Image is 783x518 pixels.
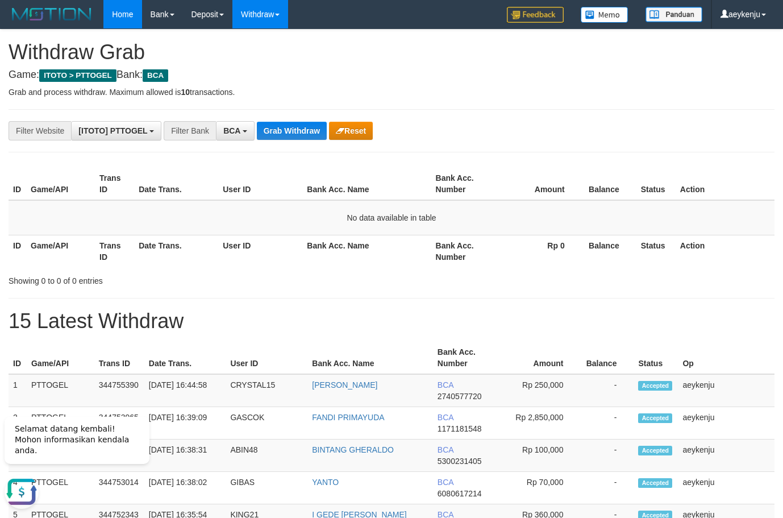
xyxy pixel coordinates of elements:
[5,68,39,102] button: Open LiveChat chat widget
[144,374,226,407] td: [DATE] 16:44:58
[638,381,672,391] span: Accepted
[26,168,95,200] th: Game/API
[678,472,774,504] td: aeykenju
[144,342,226,374] th: Date Trans.
[580,342,634,374] th: Balance
[144,472,226,504] td: [DATE] 16:38:02
[226,440,307,472] td: ABIN48
[226,374,307,407] td: CRYSTAL15
[501,440,581,472] td: Rp 100,000
[638,413,672,423] span: Accepted
[582,168,636,200] th: Balance
[438,489,482,498] span: Copy 6080617214 to clipboard
[580,440,634,472] td: -
[143,69,168,82] span: BCA
[678,440,774,472] td: aeykenju
[226,342,307,374] th: User ID
[226,472,307,504] td: GIBAS
[95,235,134,267] th: Trans ID
[638,478,672,488] span: Accepted
[580,374,634,407] td: -
[500,235,582,267] th: Rp 0
[302,235,431,267] th: Bank Acc. Name
[134,168,218,200] th: Date Trans.
[9,374,27,407] td: 1
[78,126,147,135] span: [ITOTO] PTTOGEL
[501,407,581,440] td: Rp 2,850,000
[500,168,582,200] th: Amount
[636,168,676,200] th: Status
[329,122,373,140] button: Reset
[580,407,634,440] td: -
[501,472,581,504] td: Rp 70,000
[636,235,676,267] th: Status
[312,445,394,454] a: BINTANG GHERALDO
[9,342,27,374] th: ID
[634,342,678,374] th: Status
[216,121,255,140] button: BCA
[218,168,302,200] th: User ID
[144,440,226,472] td: [DATE] 16:38:31
[678,407,774,440] td: aeykenju
[257,122,327,140] button: Grab Withdraw
[438,445,453,454] span: BCA
[307,342,433,374] th: Bank Acc. Name
[164,121,216,140] div: Filter Bank
[9,235,26,267] th: ID
[9,200,774,235] td: No data available in table
[218,235,302,267] th: User ID
[9,86,774,98] p: Grab and process withdraw. Maximum allowed is transactions.
[501,342,581,374] th: Amount
[95,168,134,200] th: Trans ID
[676,235,774,267] th: Action
[302,168,431,200] th: Bank Acc. Name
[9,41,774,64] h1: Withdraw Grab
[507,7,564,23] img: Feedback.jpg
[27,342,94,374] th: Game/API
[15,18,129,48] span: Selamat datang kembali! Mohon informasikan kendala anda.
[438,392,482,401] span: Copy 2740577720 to clipboard
[431,168,500,200] th: Bank Acc. Number
[71,121,161,140] button: [ITOTO] PTTOGEL
[9,69,774,81] h4: Game: Bank:
[581,7,628,23] img: Button%20Memo.svg
[312,478,339,487] a: YANTO
[312,413,384,422] a: FANDI PRIMAYUDA
[433,342,501,374] th: Bank Acc. Number
[134,235,218,267] th: Date Trans.
[144,407,226,440] td: [DATE] 16:39:09
[9,121,71,140] div: Filter Website
[678,374,774,407] td: aeykenju
[645,7,702,22] img: panduan.png
[312,380,377,389] a: [PERSON_NAME]
[438,478,453,487] span: BCA
[678,342,774,374] th: Op
[26,235,95,267] th: Game/API
[94,374,144,407] td: 344755390
[438,424,482,433] span: Copy 1171181548 to clipboard
[638,446,672,455] span: Accepted
[27,374,94,407] td: PTTOGEL
[39,69,116,82] span: ITOTO > PTTOGEL
[676,168,774,200] th: Action
[438,380,453,389] span: BCA
[223,126,240,135] span: BCA
[438,413,453,422] span: BCA
[431,235,500,267] th: Bank Acc. Number
[226,407,307,440] td: GASCOK
[9,168,26,200] th: ID
[501,374,581,407] td: Rp 250,000
[181,88,190,97] strong: 10
[438,457,482,466] span: Copy 5300231405 to clipboard
[580,472,634,504] td: -
[582,235,636,267] th: Balance
[9,271,318,287] div: Showing 0 to 0 of 0 entries
[9,6,95,23] img: MOTION_logo.png
[94,342,144,374] th: Trans ID
[9,310,774,333] h1: 15 Latest Withdraw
